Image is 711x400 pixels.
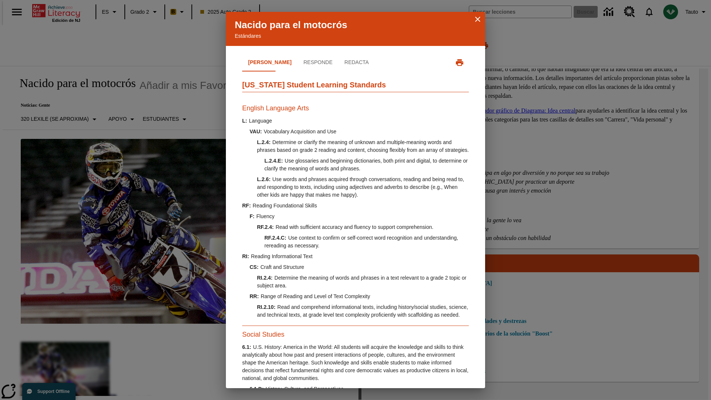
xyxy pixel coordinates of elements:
span: L : [242,118,247,124]
span: Fluency [256,213,274,219]
span: L.2.4 : [257,139,271,145]
span: Use glossaries and beginning dictionaries, both print and digital, to determine or clarify the me... [264,158,468,171]
span: 6.1 : [242,344,251,350]
span: RI.2.4 : [257,275,273,281]
h3: Social Studies [242,330,469,340]
span: History, Culture, and Perspectives [266,386,344,392]
span: Read and comprehend informational texts, including history/social studies, science, and technical... [257,304,468,318]
span: F : [250,213,254,219]
button: Cerrar [473,15,482,24]
button: Lee. [242,54,297,71]
div: Lee. [242,100,469,400]
span: Determine or clarify the meaning of unknown and multiple-meaning words and phrases based on grade... [257,139,469,153]
span: RF.2.4 : [257,224,274,230]
span: Read with sufficient accuracy and fluency to support comprehension. [276,224,433,230]
h3: English Language Arts [242,103,469,113]
span: CS : [250,264,258,270]
span: Vocabulary Acquisition and Use [264,129,336,134]
span: 6.1.D : [250,386,264,392]
button: Imprimir [450,53,469,72]
span: Range of Reading and Level of Text Complexity [261,293,370,299]
span: Reading Foundational Skills [253,203,317,209]
h2: [US_STATE] Student Learning Standards [242,79,469,92]
span: Use context to confirm or self-correct word recognition and understanding, rereading as necessary. [264,235,458,249]
p: Nacido para el motocrós [235,18,476,32]
button: Redacta. [338,54,375,71]
div: Navegación por la pestaña Estándares [242,54,375,71]
button: Responde. [297,54,338,71]
p: Estándares [235,32,476,40]
span: RI.2.10 : [257,304,276,310]
span: Craft and Structure [260,264,304,270]
span: Language [249,118,272,124]
span: Determine the meaning of words and phrases in a text relevant to a grade 2 topic or subject area. [257,275,466,289]
span: RF : [242,203,251,209]
span: L.2.6 : [257,176,271,182]
span: Reading Informational Text [251,253,313,259]
span: RF.2.4.C : [264,235,286,241]
span: Use words and phrases acquired through conversations, reading and being read to, and responding t... [257,176,464,198]
span: RI : [242,253,249,259]
span: RR : [250,293,259,299]
span: L.2.4.E : [264,158,283,164]
span: VAU : [250,129,262,134]
span: U.S. History: America in the World: All students will acquire the knowledge and skills to think a... [242,344,468,381]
